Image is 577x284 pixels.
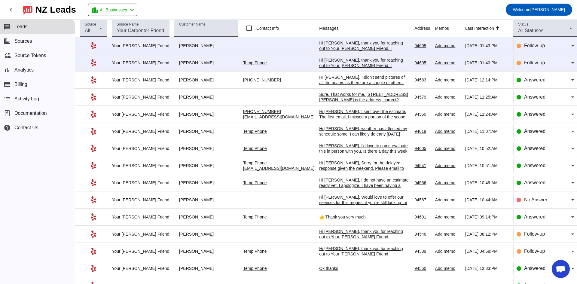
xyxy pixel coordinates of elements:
mat-label: Customer Name [179,23,205,26]
div: [PERSON_NAME] [174,180,238,185]
div: [DATE] 12:14:PM [465,77,508,83]
span: Analytics [14,67,34,73]
span: Follow-up [524,43,545,48]
div: [PERSON_NAME] [174,214,238,220]
div: 94541 [414,163,430,168]
div: [PERSON_NAME] [174,197,238,203]
a: Temp Phone [243,266,267,271]
div: [DATE] 01:40:PM [465,60,508,66]
span: Contact Us [14,125,38,130]
div: [PERSON_NAME] [174,266,238,271]
button: All Businesses [88,4,137,16]
div: [DATE] 04:58:PM [465,249,508,254]
mat-icon: list [4,95,11,102]
mat-icon: chevron_left [7,6,14,13]
div: Your [PERSON_NAME] Friend [112,231,169,237]
div: Your [PERSON_NAME] Friend [112,197,169,203]
a: Temp Phone [243,60,267,65]
div: Add memo [435,214,460,220]
mat-icon: Yelp [90,231,97,238]
mat-label: Source [85,23,96,26]
span: Billing [14,82,27,87]
div: [DATE] 10:49:AM [465,180,508,185]
mat-icon: cloud_sync [4,52,11,59]
label: Contact Info [255,25,279,31]
div: [PERSON_NAME] [174,163,238,168]
a: Temp Phone [243,180,267,185]
div: 94605 [414,43,430,48]
div: Your [PERSON_NAME] Friend [112,163,169,168]
span: Answered [524,180,545,185]
mat-icon: business [4,38,11,45]
div: Add memo [435,43,460,48]
div: Add memo [435,111,460,117]
div: Hi [PERSON_NAME], thank you for reaching out to Your [PERSON_NAME] Friend. Unfortunately, we spec... [319,229,409,256]
div: Last Interaction [465,25,494,31]
mat-icon: Yelp [90,111,97,118]
div: 94566 [414,180,430,185]
div: [DATE] 10:52:AM [465,146,508,151]
span: Answered [524,266,545,271]
div: [DATE] 10:44:AM [465,197,508,203]
span: Answered [524,214,545,219]
div: [PERSON_NAME] [174,77,238,83]
th: Address [414,20,435,37]
span: Leads [14,24,28,29]
div: 94539 [414,249,430,254]
div: [DATE] 09:14:PM [465,214,508,220]
mat-icon: Yelp [90,59,97,66]
a: Temp Phone [243,249,267,254]
a: [EMAIL_ADDRESS][DOMAIN_NAME] [243,166,314,171]
div: 94579 [414,94,430,100]
mat-icon: Yelp [90,93,97,101]
mat-icon: help [4,124,11,131]
mat-icon: Yelp [90,196,97,203]
div: Hi [PERSON_NAME], I do not have an estimate ready yet. I apologize. I have been having a difficul... [319,177,409,221]
div: [PERSON_NAME] [174,129,238,134]
span: Answered [524,94,545,99]
a: Temp Phone [243,215,267,219]
span: All [85,28,90,33]
div: Your [PERSON_NAME] Friend [112,43,169,48]
a: [PHONE_NUMBER] [243,78,281,82]
a: [PHONE_NUMBER] [243,109,281,114]
div: Add memo [435,77,460,83]
div: 94583 [414,77,430,83]
th: Memos [435,20,465,37]
span: Answered [524,111,545,117]
div: [DATE] 11:25:AM [465,94,508,100]
div: Add memo [435,197,460,203]
div: Your [PERSON_NAME] Friend [112,180,169,185]
span: Follow-up [524,60,545,65]
span: No Answer [524,197,547,202]
div: Add memo [435,180,460,185]
div: Add memo [435,146,460,151]
mat-icon: chat [4,23,11,30]
div: [DATE] 01:43:PM [465,43,508,48]
div: Your [PERSON_NAME] Friend [112,77,169,83]
mat-label: Source Name [117,23,139,26]
input: Your Carpenter Friend [117,27,165,34]
mat-icon: Yelp [90,128,97,135]
div: [PERSON_NAME] [174,94,238,100]
div: 94619 [414,129,430,134]
div: 94560 [414,266,430,271]
div: Your [PERSON_NAME] Friend [112,146,169,151]
div: [PERSON_NAME] [174,231,238,237]
div: NZ Leads [35,5,76,14]
div: 👍 Thank you very much [319,214,409,220]
div: Add memo [435,231,460,237]
span: Answered [524,146,545,151]
a: [EMAIL_ADDRESS][DOMAIN_NAME] [243,115,314,119]
div: Your [PERSON_NAME] Friend [112,214,169,220]
div: [PERSON_NAME] [174,146,238,151]
div: 94546 [414,231,430,237]
img: logo [23,5,32,15]
mat-icon: chevron_left [128,6,136,14]
div: Hi [PERSON_NAME], weather has affected my schedule some. I can likely do early [DATE] morning bef... [319,126,409,153]
div: 94605 [414,146,430,151]
div: Hi [PERSON_NAME], thank you for reaching out to Your [PERSON_NAME] Friend. I apologize, but we sp... [319,40,409,67]
div: Ok thanks [319,266,409,271]
div: [PERSON_NAME] [174,60,238,66]
mat-icon: Yelp [90,42,97,49]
